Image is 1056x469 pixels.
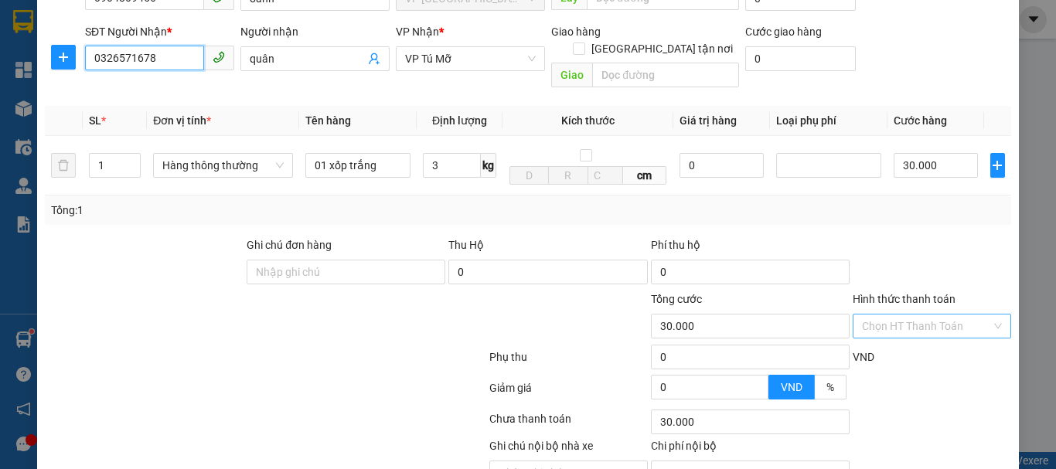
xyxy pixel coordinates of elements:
div: Phí thu hộ [651,236,850,260]
div: SĐT Người Nhận [85,23,234,40]
input: VD: Bàn, Ghế [305,153,410,178]
input: Cước giao hàng [745,46,856,71]
span: VP Nhận [396,25,439,38]
button: plus [990,153,1005,178]
div: Phụ thu [488,348,649,376]
span: cm [623,166,667,185]
label: Ghi chú đơn hàng [247,239,332,251]
label: Hình thức thanh toán [853,293,956,305]
span: VND [853,351,874,363]
button: plus [51,45,76,70]
span: Giao hàng [551,25,601,38]
span: Đơn vị tính [153,114,211,127]
span: plus [991,159,1004,172]
span: SL [89,114,101,127]
th: Loại phụ phí [770,106,887,136]
div: Ghi chú nội bộ nhà xe [489,437,648,461]
input: D [509,166,549,185]
div: Giảm giá [488,379,649,406]
button: delete [51,153,76,178]
input: Ghi chú đơn hàng [247,260,445,284]
input: 0 [680,153,764,178]
div: Người nhận [240,23,390,40]
input: C [588,166,623,185]
span: VP Tú Mỡ [405,47,536,70]
span: Định lượng [432,114,487,127]
span: VND [781,381,802,393]
span: Thu Hộ [448,239,484,251]
span: user-add [368,53,380,65]
span: Giá trị hàng [680,114,737,127]
span: Hàng thông thường [162,154,284,177]
span: phone [213,51,225,63]
span: % [826,381,834,393]
div: Chi phí nội bộ [651,437,850,461]
div: Tổng: 1 [51,202,409,219]
div: Chưa thanh toán [488,410,649,437]
span: Tên hàng [305,114,351,127]
span: Cước hàng [894,114,947,127]
span: Giao [551,63,592,87]
span: Kích thước [561,114,615,127]
input: R [548,166,588,185]
label: Cước giao hàng [745,25,822,38]
span: [GEOGRAPHIC_DATA] tận nơi [585,40,739,57]
span: Tổng cước [651,293,702,305]
span: plus [52,51,75,63]
span: kg [481,153,496,178]
input: Dọc đường [592,63,739,87]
